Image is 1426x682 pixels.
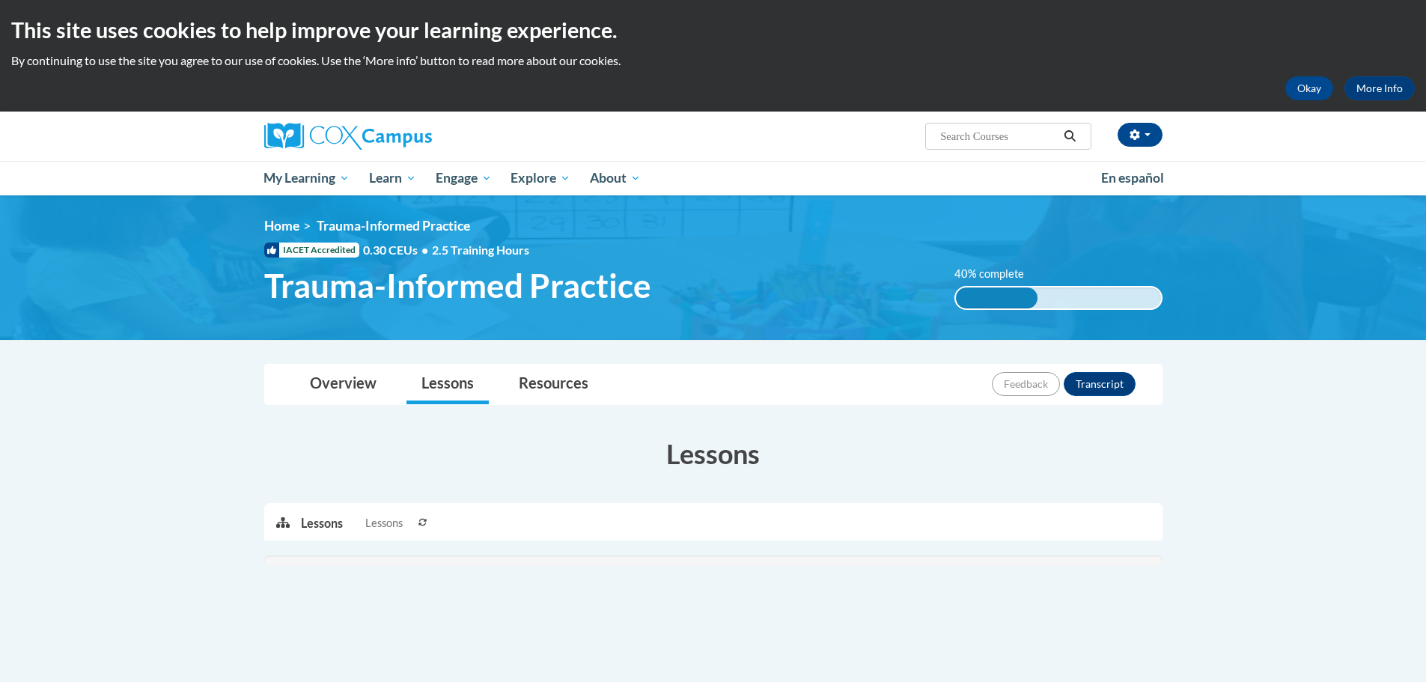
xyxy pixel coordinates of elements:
span: Trauma-Informed Practice [317,218,470,234]
span: Explore [511,169,570,187]
span: Learn [369,169,416,187]
button: Feedback [992,372,1060,396]
label: 40% complete [954,266,1040,282]
span: 0.30 CEUs [363,242,432,258]
div: 40% complete [956,287,1037,308]
a: More Info [1344,76,1415,100]
a: Overview [295,365,391,404]
a: Home [264,218,299,234]
input: Search Courses [939,127,1058,145]
p: By continuing to use the site you agree to our use of cookies. Use the ‘More info’ button to read... [11,52,1415,69]
a: Lessons [406,365,489,404]
p: Lessons [301,515,343,532]
span: • [421,243,428,257]
a: My Learning [255,161,360,195]
span: About [590,169,641,187]
a: About [580,161,650,195]
div: Main menu [242,161,1185,195]
a: Engage [426,161,502,195]
a: Explore [501,161,580,195]
button: Transcript [1064,372,1136,396]
span: My Learning [263,169,350,187]
h2: This site uses cookies to help improve your learning experience. [11,15,1415,45]
span: Engage [436,169,492,187]
img: Cox Campus [264,123,432,150]
button: Okay [1285,76,1333,100]
button: Account Settings [1118,123,1163,147]
button: Search [1058,127,1081,145]
a: Cox Campus [264,123,549,150]
a: En español [1091,162,1174,194]
span: Lessons [365,515,403,532]
a: Learn [359,161,426,195]
span: En español [1101,170,1164,186]
span: IACET Accredited [264,243,359,258]
h3: Lessons [264,435,1163,472]
span: Trauma-Informed Practice [264,266,651,305]
a: Resources [504,365,603,404]
span: 2.5 Training Hours [432,243,529,257]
